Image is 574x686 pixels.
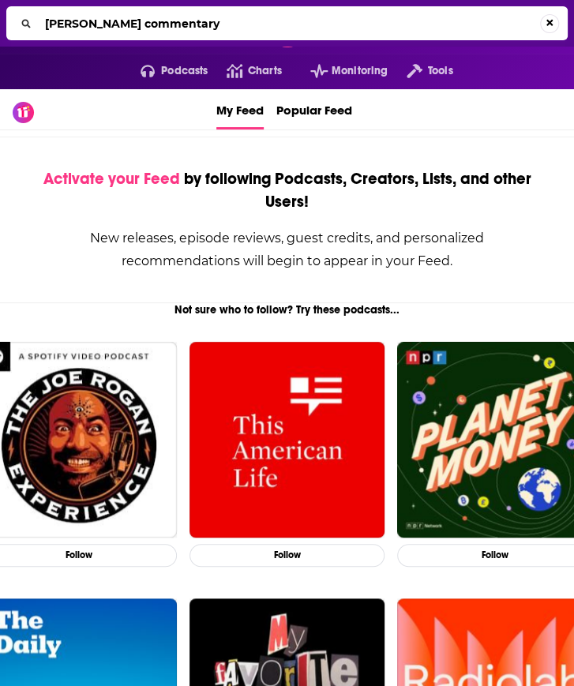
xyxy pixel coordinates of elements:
[216,89,264,129] a: My Feed
[428,60,453,82] span: Tools
[216,92,264,127] span: My Feed
[43,169,180,189] span: Activate your Feed
[122,58,208,84] button: open menu
[276,92,352,127] span: Popular Feed
[208,58,281,84] a: Charts
[6,6,568,40] div: Search...
[39,227,535,272] div: New releases, episode reviews, guest credits, and personalized recommendations will begin to appe...
[332,60,388,82] span: Monitoring
[248,60,282,82] span: Charts
[39,167,535,213] div: by following Podcasts, Creators, Lists, and other Users!
[189,342,385,538] img: This American Life
[388,58,452,84] button: open menu
[276,89,352,129] a: Popular Feed
[291,58,388,84] button: open menu
[39,11,540,36] input: Search...
[189,544,385,567] button: Follow
[161,60,208,82] span: Podcasts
